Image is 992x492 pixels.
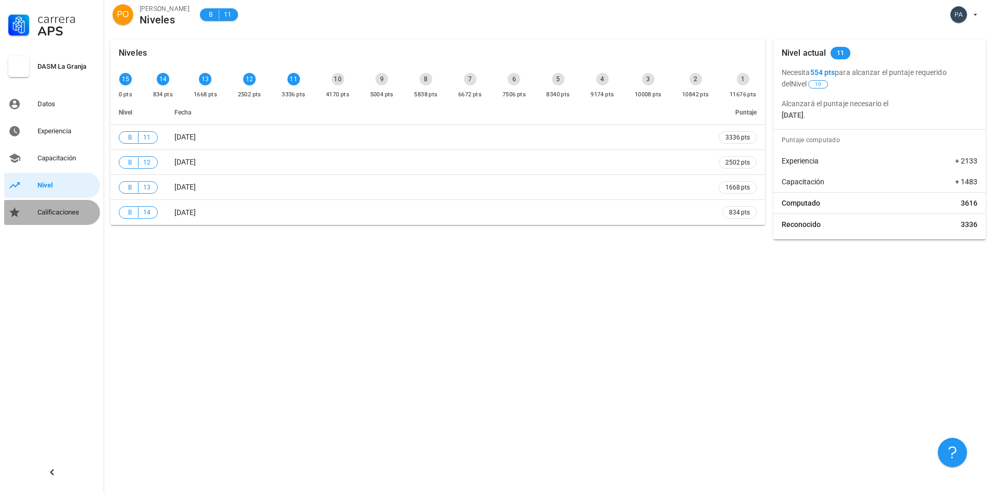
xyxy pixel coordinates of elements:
div: APS [37,25,96,37]
div: Carrera [37,12,96,25]
div: avatar [950,6,967,23]
div: 4 [596,73,609,85]
span: B [206,9,215,20]
span: 1668 pts [725,182,750,193]
div: 14 [157,73,169,85]
div: 7506 pts [503,90,526,100]
th: Puntaje [710,100,765,125]
a: Nivel [4,173,100,198]
div: 9174 pts [591,90,614,100]
span: Puntaje [735,109,757,116]
div: 3 [642,73,655,85]
span: [DATE] [174,208,196,217]
span: [DATE] [174,158,196,166]
span: [DATE] [174,183,196,191]
div: 9 [375,73,388,85]
span: Nivel [119,109,132,116]
span: 2502 pts [725,157,750,168]
span: 834 pts [729,207,750,218]
b: [DATE] [782,111,804,119]
div: Experiencia [37,127,96,135]
span: PO [117,4,129,25]
div: 4170 pts [326,90,349,100]
div: Calificaciones [37,208,96,217]
span: B [125,207,134,218]
span: Reconocido [782,219,821,230]
div: 5 [552,73,564,85]
p: Necesita para alcanzar el puntaje requerido del [782,67,977,90]
span: Capacitación [782,176,824,187]
p: Alcanzará el puntaje necesario el . [782,98,977,121]
span: Computado [782,198,820,208]
span: B [125,132,134,143]
span: 3336 [961,219,977,230]
div: 834 pts [153,90,173,100]
div: Niveles [140,14,190,26]
div: 11 [287,73,300,85]
span: Fecha [174,109,191,116]
span: 10 [815,81,821,88]
span: 11 [143,132,151,143]
th: Fecha [166,100,710,125]
div: 8340 pts [546,90,570,100]
div: 8 [420,73,432,85]
span: 3616 [961,198,977,208]
div: Capacitación [37,154,96,162]
span: 3336 pts [725,132,750,143]
b: 554 pts [810,68,835,77]
span: Experiencia [782,156,819,166]
div: avatar [112,4,133,25]
div: Nivel actual [782,40,826,67]
div: 10008 pts [635,90,662,100]
a: Datos [4,92,100,117]
span: Nivel [791,80,829,88]
a: Capacitación [4,146,100,171]
div: [PERSON_NAME] [140,4,190,14]
div: 10842 pts [682,90,709,100]
th: Nivel [110,100,166,125]
a: Experiencia [4,119,100,144]
div: DASM La Granja [37,62,96,71]
span: B [125,157,134,168]
div: 2 [689,73,702,85]
a: Calificaciones [4,200,100,225]
span: + 2133 [955,156,977,166]
div: 6672 pts [458,90,482,100]
div: 15 [119,73,132,85]
span: 11 [223,9,232,20]
div: 1668 pts [194,90,217,100]
span: B [125,182,134,193]
span: 14 [143,207,151,218]
div: 12 [243,73,256,85]
span: 13 [143,182,151,193]
span: + 1483 [955,176,977,187]
div: Puntaje computado [777,130,986,150]
div: Datos [37,100,96,108]
span: 11 [837,47,845,59]
div: 2502 pts [238,90,261,100]
div: 11676 pts [730,90,757,100]
div: 7 [464,73,476,85]
span: 12 [143,157,151,168]
div: Nivel [37,181,96,190]
div: Niveles [119,40,147,67]
div: 3336 pts [282,90,305,100]
div: 5838 pts [414,90,437,100]
span: [DATE] [174,133,196,141]
div: 10 [332,73,344,85]
div: 1 [737,73,749,85]
div: 13 [199,73,211,85]
div: 5004 pts [370,90,394,100]
div: 0 pts [119,90,132,100]
div: 6 [508,73,520,85]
